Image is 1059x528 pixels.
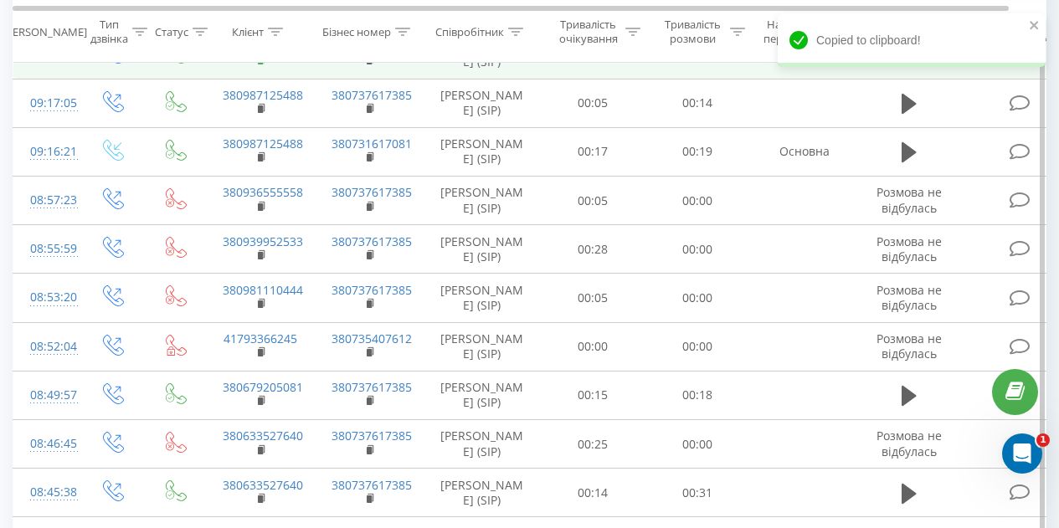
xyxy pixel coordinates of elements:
[223,428,303,443] a: 380633527640
[223,184,303,200] a: 380936555558
[424,322,541,371] td: [PERSON_NAME] (SIP)
[645,274,750,322] td: 00:00
[541,322,645,371] td: 00:00
[424,127,541,176] td: [PERSON_NAME] (SIP)
[645,322,750,371] td: 00:00
[3,24,87,38] div: [PERSON_NAME]
[541,127,645,176] td: 00:17
[541,79,645,127] td: 00:05
[424,225,541,274] td: [PERSON_NAME] (SIP)
[645,420,750,469] td: 00:00
[424,371,541,419] td: [PERSON_NAME] (SIP)
[332,233,412,249] a: 380737617385
[541,177,645,225] td: 00:05
[424,177,541,225] td: [PERSON_NAME] (SIP)
[645,371,750,419] td: 00:18
[1036,433,1050,447] span: 1
[223,136,303,151] a: 380987125488
[645,177,750,225] td: 00:00
[645,469,750,517] td: 00:31
[30,281,64,314] div: 08:53:20
[541,371,645,419] td: 00:15
[30,233,64,265] div: 08:55:59
[223,477,303,493] a: 380633527640
[30,428,64,460] div: 08:46:45
[424,469,541,517] td: [PERSON_NAME] (SIP)
[223,87,303,103] a: 380987125488
[1002,433,1042,474] iframe: Intercom live chat
[30,379,64,412] div: 08:49:57
[877,428,942,459] span: Розмова не відбулась
[877,184,942,215] span: Розмова не відбулась
[541,420,645,469] td: 00:25
[155,24,188,38] div: Статус
[555,18,621,46] div: Тривалість очікування
[424,420,541,469] td: [PERSON_NAME] (SIP)
[30,136,64,168] div: 09:16:21
[877,282,942,313] span: Розмова не відбулась
[424,274,541,322] td: [PERSON_NAME] (SIP)
[541,225,645,274] td: 00:28
[750,127,859,176] td: Основна
[645,79,750,127] td: 00:14
[90,18,128,46] div: Тип дзвінка
[332,87,412,103] a: 380737617385
[332,136,412,151] a: 380731617081
[223,233,303,249] a: 380939952533
[763,18,835,46] div: Назва схеми переадресації
[223,282,303,298] a: 380981110444
[30,184,64,217] div: 08:57:23
[232,24,264,38] div: Клієнт
[778,13,1046,67] div: Copied to clipboard!
[877,233,942,264] span: Розмова не відбулась
[30,476,64,509] div: 08:45:38
[435,24,504,38] div: Співробітник
[332,184,412,200] a: 380737617385
[541,469,645,517] td: 00:14
[1029,18,1041,34] button: close
[223,379,303,395] a: 380679205081
[322,24,391,38] div: Бізнес номер
[332,331,412,346] a: 380735407612
[224,331,297,346] a: 41793366245
[332,477,412,493] a: 380737617385
[877,331,942,361] span: Розмова не відбулась
[645,127,750,176] td: 00:19
[660,18,726,46] div: Тривалість розмови
[332,428,412,443] a: 380737617385
[332,282,412,298] a: 380737617385
[424,79,541,127] td: [PERSON_NAME] (SIP)
[645,225,750,274] td: 00:00
[541,274,645,322] td: 00:05
[30,331,64,363] div: 08:52:04
[30,87,64,120] div: 09:17:05
[332,379,412,395] a: 380737617385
